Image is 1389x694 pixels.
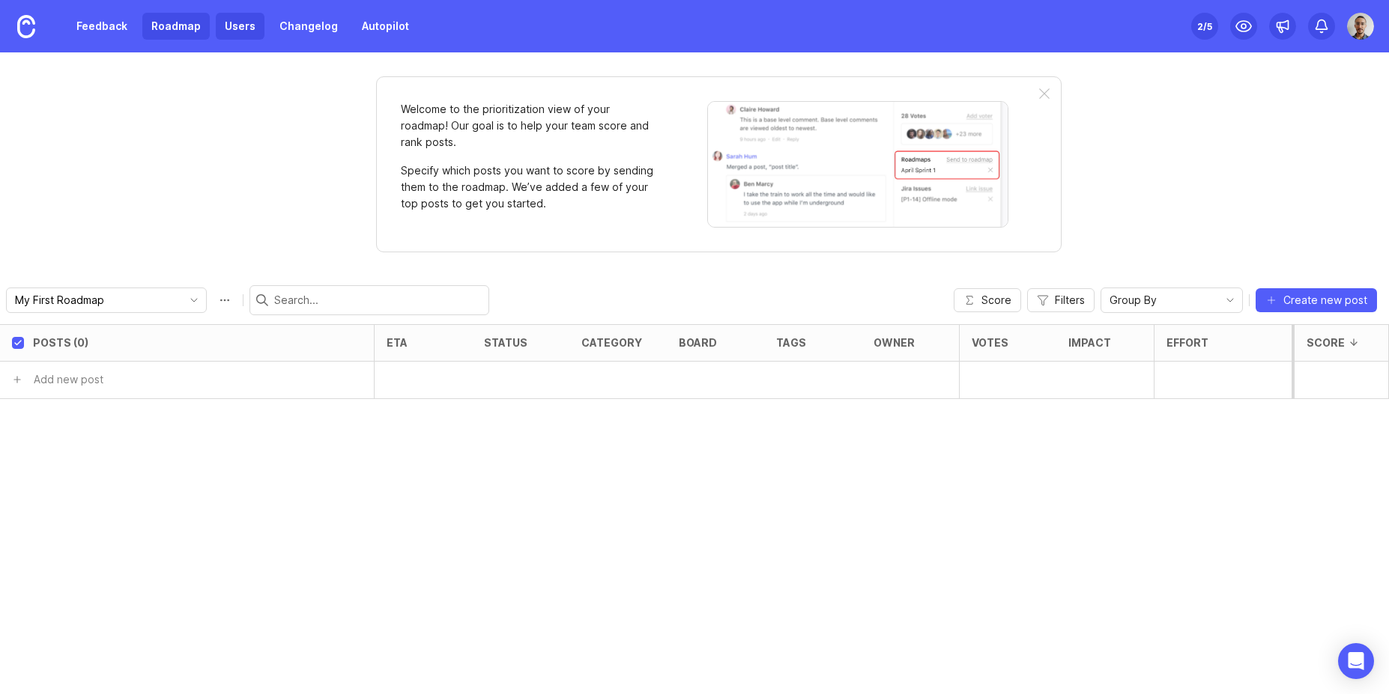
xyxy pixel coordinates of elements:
div: category [581,337,642,348]
div: Effort [1166,337,1208,348]
a: Feedback [67,13,136,40]
button: Create new post [1256,288,1377,312]
img: When viewing a post, you can send it to a roadmap [707,101,1008,228]
span: Create new post [1283,293,1367,308]
svg: toggle icon [1218,294,1242,306]
div: toggle menu [1101,287,1243,313]
p: Specify which posts you want to score by sending them to the roadmap. We’ve added a few of your t... [401,162,656,212]
a: Changelog [270,13,347,40]
input: My First Roadmap [15,292,181,308]
div: Score [1307,337,1345,348]
button: Filters [1027,288,1095,312]
div: eta [387,337,408,348]
span: Group By [1110,292,1157,308]
div: Open Intercom Messenger [1338,643,1374,679]
div: 2 /5 [1197,16,1212,37]
p: Welcome to the prioritization view of your roadmap! Our goal is to help your team score and rank ... [401,101,656,150]
div: tags [776,337,806,348]
div: Impact [1068,337,1111,348]
img: Joao Gilberto [1347,13,1374,40]
svg: toggle icon [182,294,206,306]
a: Autopilot [353,13,418,40]
a: Roadmap [142,13,210,40]
div: status [484,337,527,348]
button: 2/5 [1191,13,1218,40]
button: Roadmap options [213,288,237,312]
span: Filters [1055,293,1085,308]
input: Search... [274,292,482,308]
button: Score [954,288,1021,312]
div: Add new post [34,371,103,388]
div: owner [874,337,915,348]
div: board [679,337,717,348]
div: Posts (0) [33,337,88,348]
div: Votes [972,337,1008,348]
img: Canny Home [17,15,35,38]
a: Users [216,13,264,40]
div: toggle menu [6,287,207,313]
span: Score [981,293,1011,308]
